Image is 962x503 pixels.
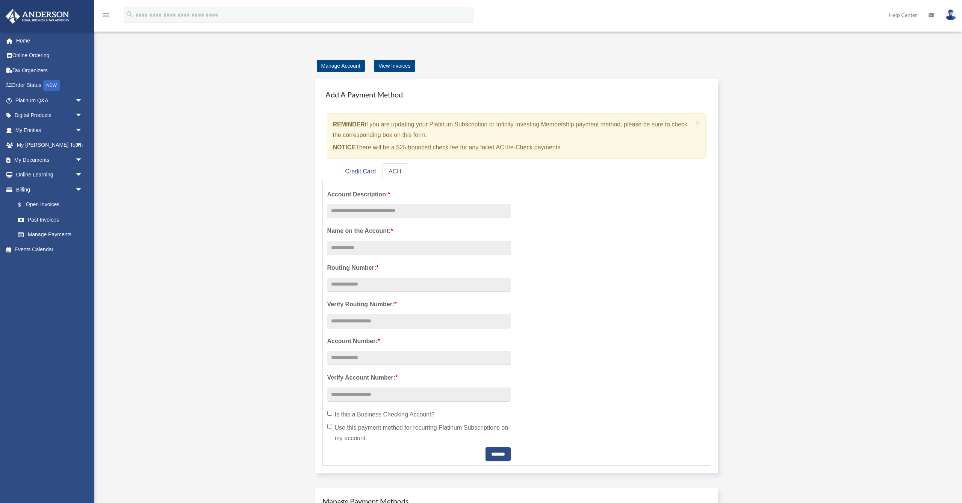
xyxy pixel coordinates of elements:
span: arrow_drop_down [75,123,90,138]
span: arrow_drop_down [75,182,90,198]
label: Use this payment method for recurring Platinum Subscriptions on my account. [327,422,511,444]
span: arrow_drop_down [75,167,90,183]
h4: Add A Payment Method [322,86,711,103]
a: My Entitiesarrow_drop_down [5,123,94,138]
span: × [695,118,700,127]
div: if you are updating your Platinum Subscription or Infinity Investing Membership payment method, p... [327,113,706,159]
label: Verify Routing Number: [327,299,511,310]
p: There will be a $25 bounced check fee for any failed ACH/e-Check payments. [333,142,693,153]
span: arrow_drop_down [75,138,90,153]
input: Is this a Business Checking Account? [327,411,332,416]
span: arrow_drop_down [75,93,90,108]
i: menu [101,11,110,20]
a: ACH [383,163,407,180]
label: Account Number: [327,336,511,346]
img: User Pic [945,9,956,20]
a: Tax Organizers [5,63,94,78]
img: Anderson Advisors Platinum Portal [3,9,71,24]
a: Events Calendar [5,242,94,257]
input: Use this payment method for recurring Platinum Subscriptions on my account. [327,424,332,429]
label: Is this a Business Checking Account? [327,409,511,420]
a: My Documentsarrow_drop_down [5,152,94,167]
a: Order StatusNEW [5,78,94,93]
label: Routing Number: [327,263,511,273]
a: Credit Card [339,163,382,180]
a: Past Invoices [11,212,94,227]
a: My [PERSON_NAME] Teamarrow_drop_down [5,138,94,153]
a: $Open Invoices [11,197,94,213]
a: Online Ordering [5,48,94,63]
a: menu [101,13,110,20]
div: NEW [43,80,60,91]
strong: NOTICE [333,144,355,150]
a: Home [5,33,94,48]
a: Manage Payments [11,227,90,242]
a: Manage Account [317,60,365,72]
span: $ [22,200,26,210]
strong: REMINDER [333,121,365,128]
a: View Invoices [374,60,415,72]
label: Name on the Account: [327,226,511,236]
a: Online Learningarrow_drop_down [5,167,94,182]
span: arrow_drop_down [75,152,90,168]
a: Platinum Q&Aarrow_drop_down [5,93,94,108]
span: arrow_drop_down [75,108,90,123]
a: Digital Productsarrow_drop_down [5,108,94,123]
a: Billingarrow_drop_down [5,182,94,197]
label: Account Description: [327,189,511,200]
label: Verify Account Number: [327,372,511,383]
button: Close [695,119,700,126]
i: search [126,10,134,18]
